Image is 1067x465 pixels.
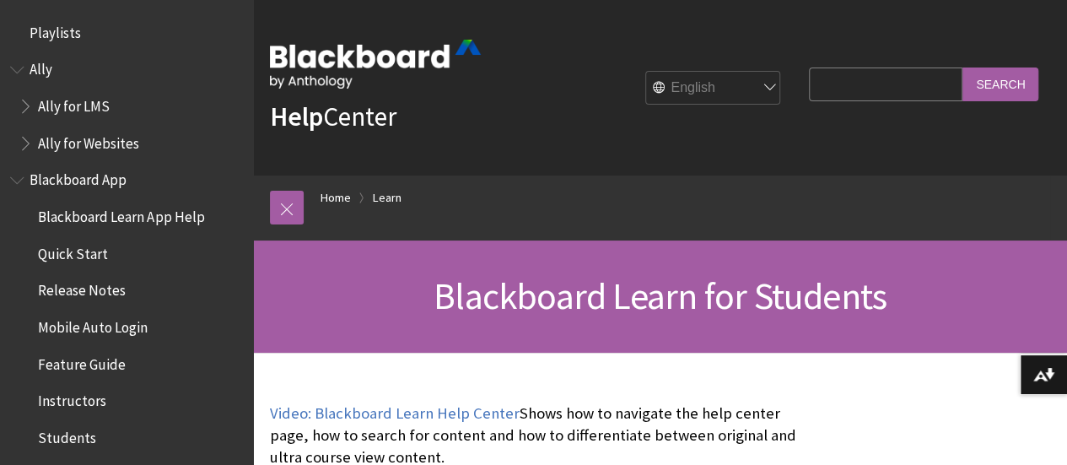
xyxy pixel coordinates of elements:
strong: Help [270,100,323,133]
span: Ally for LMS [38,92,110,115]
input: Search [962,68,1038,100]
span: Ally for Websites [38,129,139,152]
span: Release Notes [38,277,126,300]
span: Blackboard Learn for Students [434,273,886,319]
nav: Book outline for Playlists [10,19,243,47]
span: Instructors [38,387,106,410]
a: HelpCenter [270,100,396,133]
span: Mobile Auto Login [38,313,148,336]
a: Learn [373,187,401,208]
img: Blackboard by Anthology [270,40,481,89]
span: Students [38,424,96,446]
span: Feature Guide [38,350,126,373]
span: Blackboard App [30,166,127,189]
a: Video: Blackboard Learn Help Center [270,403,520,424]
select: Site Language Selector [646,72,781,105]
span: Blackboard Learn App Help [38,203,204,225]
span: Quick Start [38,240,108,262]
a: Home [321,187,351,208]
span: Ally [30,56,52,78]
span: Playlists [30,19,81,41]
nav: Book outline for Anthology Ally Help [10,56,243,158]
